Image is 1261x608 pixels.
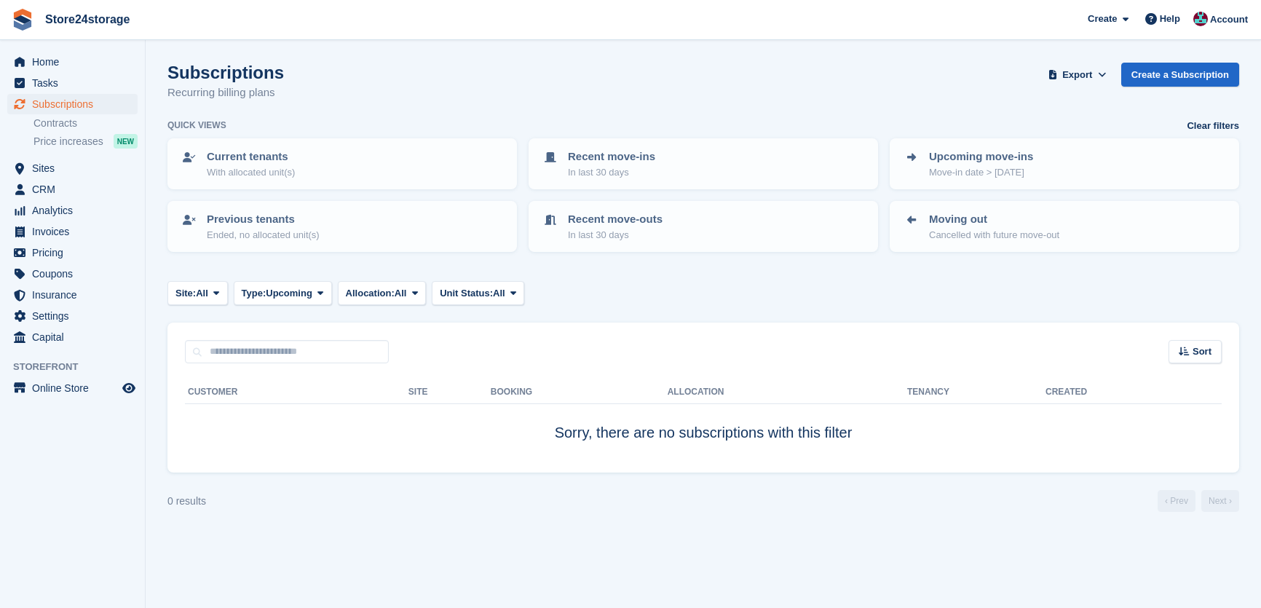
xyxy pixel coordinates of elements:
button: Site: All [167,281,228,305]
a: menu [7,200,138,221]
span: Subscriptions [32,94,119,114]
a: menu [7,264,138,284]
span: All [196,286,208,301]
th: Tenancy [907,381,958,404]
a: menu [7,378,138,398]
th: Site [408,381,491,404]
a: Previous [1158,490,1195,512]
a: Preview store [120,379,138,397]
span: Online Store [32,378,119,398]
h1: Subscriptions [167,63,284,82]
span: Invoices [32,221,119,242]
p: Cancelled with future move-out [929,228,1059,242]
span: All [493,286,505,301]
a: Current tenants With allocated unit(s) [169,140,515,188]
span: Allocation: [346,286,395,301]
span: Coupons [32,264,119,284]
a: Contracts [33,117,138,130]
a: Next [1201,490,1239,512]
a: menu [7,242,138,263]
button: Type: Upcoming [234,281,332,305]
span: Capital [32,327,119,347]
div: 0 results [167,494,206,509]
p: Ended, no allocated unit(s) [207,228,320,242]
p: Moving out [929,211,1059,228]
p: Recent move-ins [568,149,655,165]
th: Allocation [668,381,907,404]
button: Allocation: All [338,281,427,305]
span: Sorry, there are no subscriptions with this filter [555,425,853,441]
a: Previous tenants Ended, no allocated unit(s) [169,202,515,250]
span: Account [1210,12,1248,27]
a: menu [7,285,138,305]
span: Pricing [32,242,119,263]
p: Recurring billing plans [167,84,284,101]
span: Create [1088,12,1117,26]
span: Analytics [32,200,119,221]
span: Insurance [32,285,119,305]
a: menu [7,94,138,114]
p: In last 30 days [568,165,655,180]
a: menu [7,221,138,242]
nav: Page [1155,490,1242,512]
span: Home [32,52,119,72]
button: Unit Status: All [432,281,524,305]
a: menu [7,179,138,200]
p: Previous tenants [207,211,320,228]
button: Export [1045,63,1110,87]
a: Recent move-ins In last 30 days [530,140,877,188]
p: Upcoming move-ins [929,149,1033,165]
h6: Quick views [167,119,226,132]
span: Tasks [32,73,119,93]
a: menu [7,327,138,347]
a: Moving out Cancelled with future move-out [891,202,1238,250]
a: Clear filters [1187,119,1239,133]
span: Site: [175,286,196,301]
span: Unit Status: [440,286,493,301]
a: Price increases NEW [33,133,138,149]
p: In last 30 days [568,228,663,242]
th: Customer [185,381,408,404]
a: menu [7,306,138,326]
img: George [1193,12,1208,26]
a: Upcoming move-ins Move-in date > [DATE] [891,140,1238,188]
p: With allocated unit(s) [207,165,295,180]
div: NEW [114,134,138,149]
a: Recent move-outs In last 30 days [530,202,877,250]
span: CRM [32,179,119,200]
a: menu [7,52,138,72]
span: Sort [1193,344,1211,359]
a: Create a Subscription [1121,63,1239,87]
span: All [395,286,407,301]
span: Storefront [13,360,145,374]
img: stora-icon-8386f47178a22dfd0bd8f6a31ec36ba5ce8667c1dd55bd0f319d3a0aa187defe.svg [12,9,33,31]
p: Current tenants [207,149,295,165]
th: Booking [491,381,668,404]
span: Settings [32,306,119,326]
span: Help [1160,12,1180,26]
span: Export [1062,68,1092,82]
span: Type: [242,286,266,301]
a: menu [7,158,138,178]
a: menu [7,73,138,93]
th: Created [1045,381,1222,404]
a: Store24storage [39,7,136,31]
p: Move-in date > [DATE] [929,165,1033,180]
span: Upcoming [266,286,312,301]
span: Price increases [33,135,103,149]
span: Sites [32,158,119,178]
p: Recent move-outs [568,211,663,228]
